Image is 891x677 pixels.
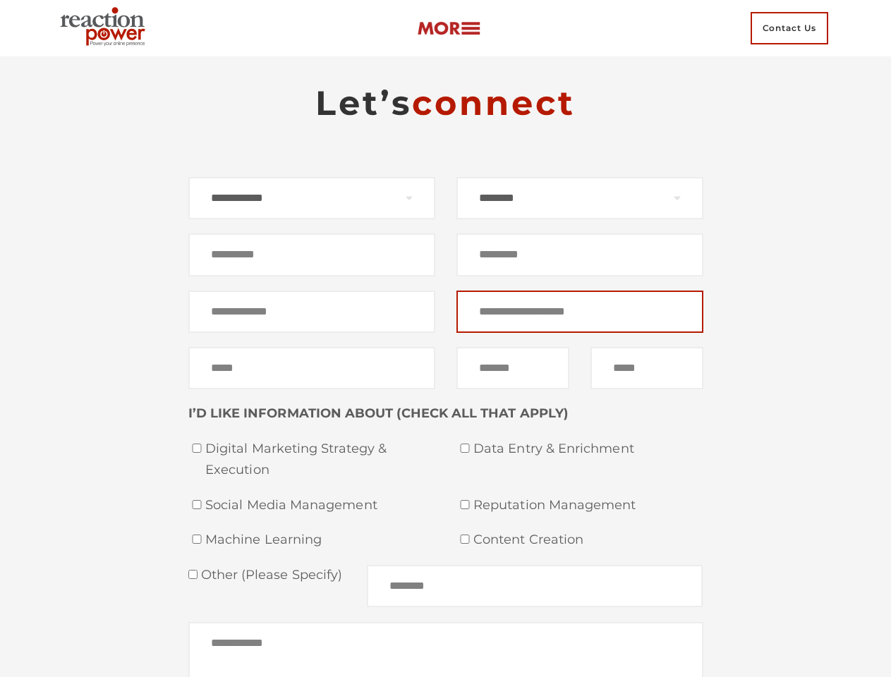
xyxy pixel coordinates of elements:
[54,3,157,54] img: Executive Branding | Personal Branding Agency
[751,12,828,44] span: Contact Us
[473,439,703,460] span: Data Entry & Enrichment
[205,530,435,551] span: Machine Learning
[205,495,435,516] span: Social Media Management
[205,439,435,480] span: Digital Marketing Strategy & Execution
[412,83,576,123] span: connect
[417,20,480,37] img: more-btn.png
[473,530,703,551] span: Content Creation
[188,82,703,124] h2: Let’s
[473,495,703,516] span: Reputation Management
[198,567,343,583] span: Other (please specify)
[188,405,569,421] strong: I’D LIKE INFORMATION ABOUT (CHECK ALL THAT APPLY)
